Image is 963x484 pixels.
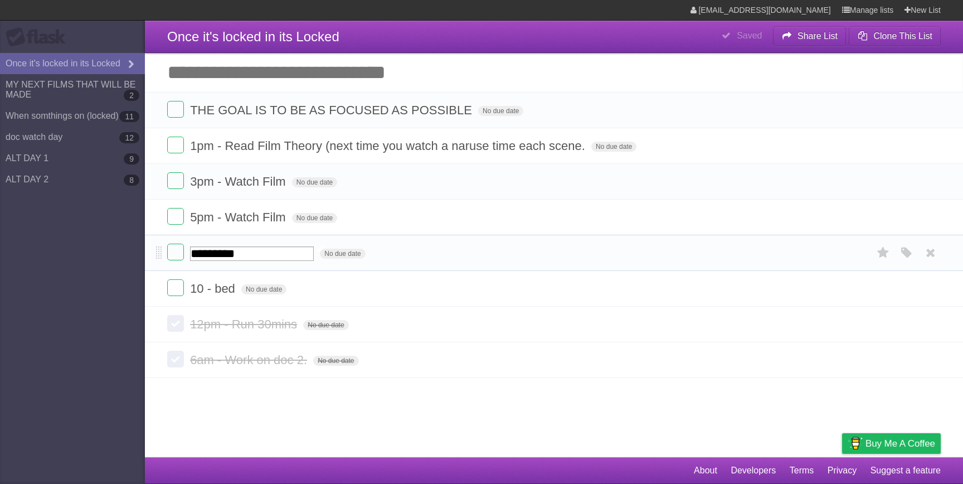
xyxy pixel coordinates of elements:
[119,111,139,122] b: 11
[292,213,337,223] span: No due date
[167,29,339,44] span: Once it's locked in its Locked
[190,175,289,188] span: 3pm - Watch Film
[842,433,941,454] a: Buy me a coffee
[478,106,523,116] span: No due date
[167,137,184,153] label: Done
[320,249,365,259] span: No due date
[167,208,184,225] label: Done
[731,460,776,481] a: Developers
[124,90,139,101] b: 2
[190,353,310,367] span: 6am - Work on doc 2.
[873,244,894,262] label: Star task
[313,356,358,366] span: No due date
[848,434,863,453] img: Buy me a coffee
[190,139,588,153] span: 1pm - Read Film Theory (next time you watch a naruse time each scene.
[849,26,941,46] button: Clone This List
[773,26,847,46] button: Share List
[797,31,838,41] b: Share List
[167,244,184,260] label: Done
[190,103,475,117] span: THE GOAL IS TO BE AS FOCUSED AS POSSIBLE
[737,31,762,40] b: Saved
[167,172,184,189] label: Done
[190,282,238,296] span: 10 - bed
[167,351,184,367] label: Done
[241,284,286,294] span: No due date
[873,31,932,41] b: Clone This List
[124,153,139,164] b: 9
[828,460,857,481] a: Privacy
[167,101,184,118] label: Done
[190,210,289,224] span: 5pm - Watch Film
[790,460,814,481] a: Terms
[865,434,935,453] span: Buy me a coffee
[6,27,72,47] div: Flask
[167,279,184,296] label: Done
[870,460,941,481] a: Suggest a feature
[124,175,139,186] b: 8
[591,142,636,152] span: No due date
[190,317,300,331] span: 12pm - Run 30mins
[303,320,348,330] span: No due date
[694,460,717,481] a: About
[167,315,184,332] label: Done
[292,177,337,187] span: No due date
[119,132,139,143] b: 12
